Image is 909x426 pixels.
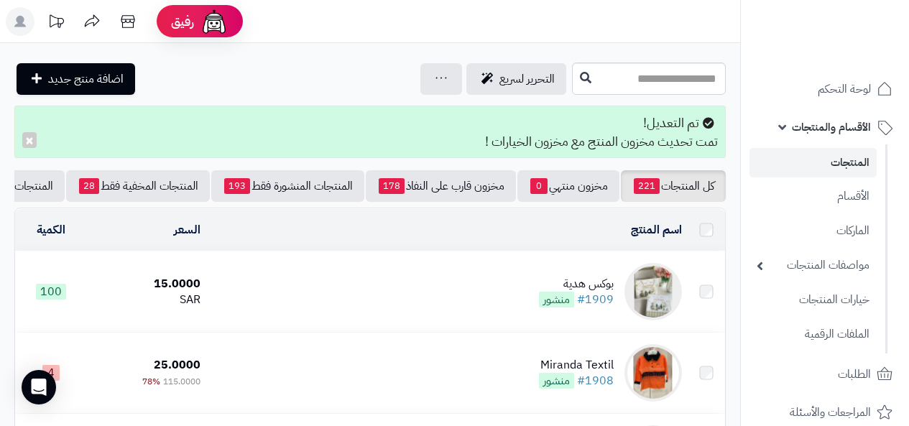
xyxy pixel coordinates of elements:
[818,79,871,99] span: لوحة التحكم
[749,319,877,350] a: الملفات الرقمية
[517,170,619,202] a: مخزون منتهي0
[154,356,200,374] span: 25.0000
[749,250,877,281] a: مواصفات المنتجات
[79,178,99,194] span: 28
[48,70,124,88] span: اضافة منتج جديد
[749,181,877,212] a: الأقسام
[37,221,65,239] a: الكمية
[22,370,56,404] div: Open Intercom Messenger
[624,344,682,402] img: Miranda Textil
[466,63,566,95] a: التحرير لسريع
[838,364,871,384] span: الطلبات
[539,373,574,389] span: منشور
[142,375,160,388] span: 78%
[36,284,66,300] span: 100
[792,117,871,137] span: الأقسام والمنتجات
[749,72,900,106] a: لوحة التحكم
[749,357,900,392] a: الطلبات
[14,106,726,158] div: تم التعديل! تمت تحديث مخزون المنتج مع مخزون الخيارات !
[621,170,726,202] a: كل المنتجات221
[42,365,60,381] span: 4
[811,11,895,41] img: logo-2.png
[631,221,682,239] a: اسم المنتج
[224,178,250,194] span: 193
[539,276,614,292] div: بوكس هدية
[499,70,555,88] span: التحرير لسريع
[790,402,871,422] span: المراجعات والأسئلة
[366,170,516,202] a: مخزون قارب على النفاذ178
[379,178,405,194] span: 178
[200,7,229,36] img: ai-face.png
[577,372,614,389] a: #1908
[749,148,877,177] a: المنتجات
[530,178,548,194] span: 0
[174,221,200,239] a: السعر
[211,170,364,202] a: المنتجات المنشورة فقط193
[22,132,37,148] button: ×
[539,292,574,307] span: منشور
[624,263,682,320] img: بوكس هدية
[93,292,201,308] div: SAR
[17,63,135,95] a: اضافة منتج جديد
[749,216,877,246] a: الماركات
[171,13,194,30] span: رفيق
[163,375,200,388] span: 115.0000
[539,357,614,374] div: Miranda Textil
[749,284,877,315] a: خيارات المنتجات
[38,7,74,40] a: تحديثات المنصة
[577,291,614,308] a: #1909
[66,170,210,202] a: المنتجات المخفية فقط28
[93,276,201,292] div: 15.0000
[634,178,660,194] span: 221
